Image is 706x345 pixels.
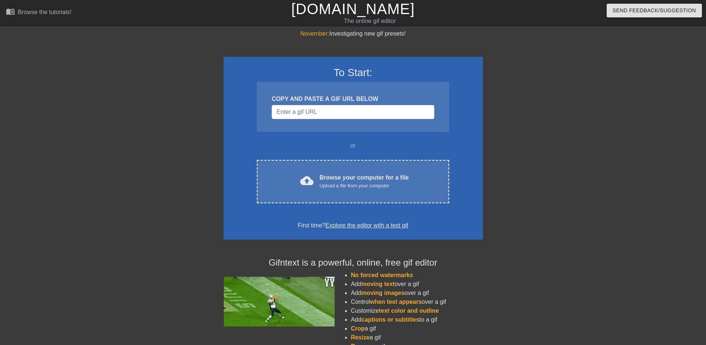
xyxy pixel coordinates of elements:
[379,308,439,314] span: text color and outline
[370,299,422,305] span: when text appears
[300,30,329,37] span: November:
[361,290,404,296] span: moving images
[351,325,365,332] span: Crop
[351,280,483,289] li: Add over a gif
[223,29,483,38] div: Investigating new gif presets!
[6,7,72,19] a: Browse the tutorials!
[351,272,413,278] span: No forced watermarks
[18,9,72,15] div: Browse the tutorials!
[361,281,395,287] span: moving text
[351,334,370,341] span: Resize
[351,298,483,306] li: Control over a gif
[223,257,483,268] h4: Gifntext is a powerful, online, free gif editor
[319,182,409,190] div: Upload a file from your computer
[351,306,483,315] li: Customize
[6,7,15,16] span: menu_book
[613,6,696,15] span: Send Feedback/Suggestion
[291,1,415,17] a: [DOMAIN_NAME]
[361,316,419,323] span: captions or subtitles
[233,221,473,230] div: First time?
[351,315,483,324] li: Add to a gif
[223,277,335,326] img: football_small.gif
[233,66,473,79] h3: To Start:
[325,222,408,229] a: Explore the editor with a test gif
[351,333,483,342] li: a gif
[272,105,434,119] input: Username
[607,4,702,17] button: Send Feedback/Suggestion
[272,95,434,103] div: COPY AND PASTE A GIF URL BELOW
[351,324,483,333] li: a gif
[243,141,464,150] div: or
[239,17,501,26] div: The online gif editor
[351,289,483,298] li: Add over a gif
[300,174,314,187] span: cloud_upload
[319,173,409,190] div: Browse your computer for a file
